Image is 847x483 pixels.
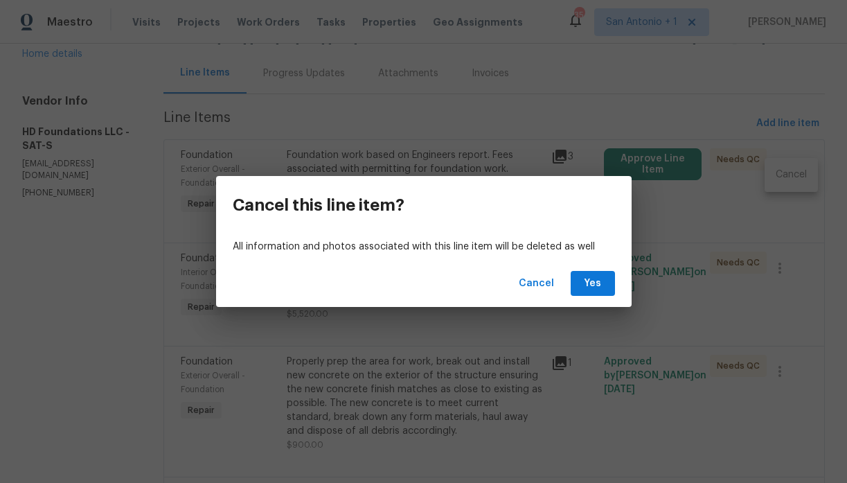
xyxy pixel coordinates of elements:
button: Yes [571,271,615,297]
span: Yes [582,275,604,292]
p: All information and photos associated with this line item will be deleted as well [233,240,615,254]
button: Cancel [513,271,560,297]
span: Cancel [519,275,554,292]
h3: Cancel this line item? [233,195,404,215]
